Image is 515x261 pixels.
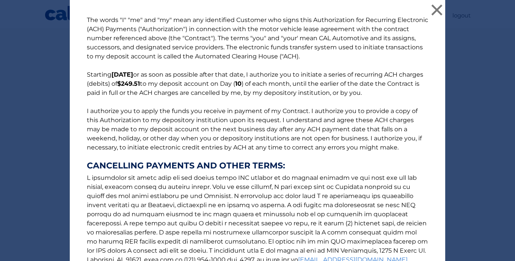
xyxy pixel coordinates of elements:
b: [DATE] [111,71,133,78]
strong: CANCELLING PAYMENTS AND OTHER TERMS: [87,161,428,170]
button: × [429,2,444,17]
b: $249.51 [117,80,140,87]
b: 10 [235,80,242,87]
